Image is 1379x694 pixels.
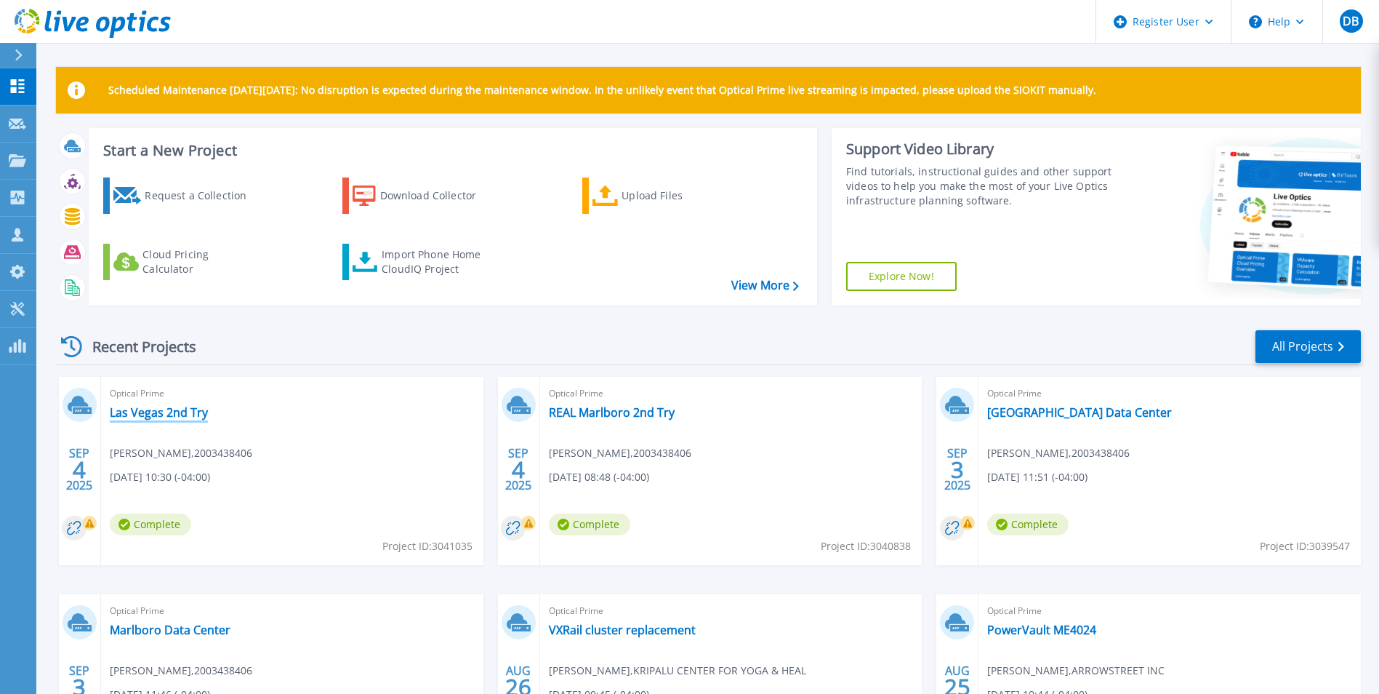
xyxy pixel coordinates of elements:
[110,663,252,679] span: [PERSON_NAME] , 2003438406
[549,663,806,679] span: [PERSON_NAME] , KRIPALU CENTER FOR YOGA & HEAL
[622,181,738,210] div: Upload Files
[944,681,970,693] span: 25
[1260,538,1350,554] span: Project ID: 3039547
[110,514,191,535] span: Complete
[846,140,1116,159] div: Support Video Library
[110,386,475,402] span: Optical Prime
[549,445,691,461] span: [PERSON_NAME] , 2003438406
[103,143,798,159] h3: Start a New Project
[103,244,265,280] a: Cloud Pricing Calculator
[382,247,495,276] div: Import Phone Home CloudIQ Project
[110,623,230,637] a: Marlboro Data Center
[549,514,630,535] span: Complete
[549,405,675,420] a: REAL Marlboro 2nd Try
[108,84,1096,96] p: Scheduled Maintenance [DATE][DATE]: No disruption is expected during the maintenance window. In t...
[65,443,93,496] div: SEP 2025
[987,514,1069,535] span: Complete
[731,279,799,292] a: View More
[549,386,914,402] span: Optical Prime
[846,262,957,291] a: Explore Now!
[145,181,261,210] div: Request a Collection
[103,178,265,214] a: Request a Collection
[987,603,1352,619] span: Optical Prime
[505,681,531,693] span: 26
[142,247,259,276] div: Cloud Pricing Calculator
[73,681,86,693] span: 3
[110,469,210,485] span: [DATE] 10:30 (-04:00)
[110,603,475,619] span: Optical Prime
[1255,330,1361,363] a: All Projects
[549,469,649,485] span: [DATE] 08:48 (-04:00)
[549,603,914,619] span: Optical Prime
[987,386,1352,402] span: Optical Prime
[504,443,532,496] div: SEP 2025
[987,469,1087,485] span: [DATE] 11:51 (-04:00)
[1343,15,1359,27] span: DB
[987,663,1165,679] span: [PERSON_NAME] , ARROWSTREET INC
[56,329,216,364] div: Recent Projects
[110,405,208,420] a: Las Vegas 2nd Try
[512,463,525,476] span: 4
[73,463,86,476] span: 4
[987,445,1130,461] span: [PERSON_NAME] , 2003438406
[380,181,496,210] div: Download Collector
[342,178,504,214] a: Download Collector
[821,538,911,554] span: Project ID: 3040838
[951,463,964,476] span: 3
[987,623,1096,637] a: PowerVault ME4024
[110,445,252,461] span: [PERSON_NAME] , 2003438406
[549,623,696,637] a: VXRail cluster replacement
[846,164,1116,208] div: Find tutorials, instructional guides and other support videos to help you make the most of your L...
[987,405,1172,420] a: [GEOGRAPHIC_DATA] Data Center
[582,178,744,214] a: Upload Files
[944,443,971,496] div: SEP 2025
[382,538,473,554] span: Project ID: 3041035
